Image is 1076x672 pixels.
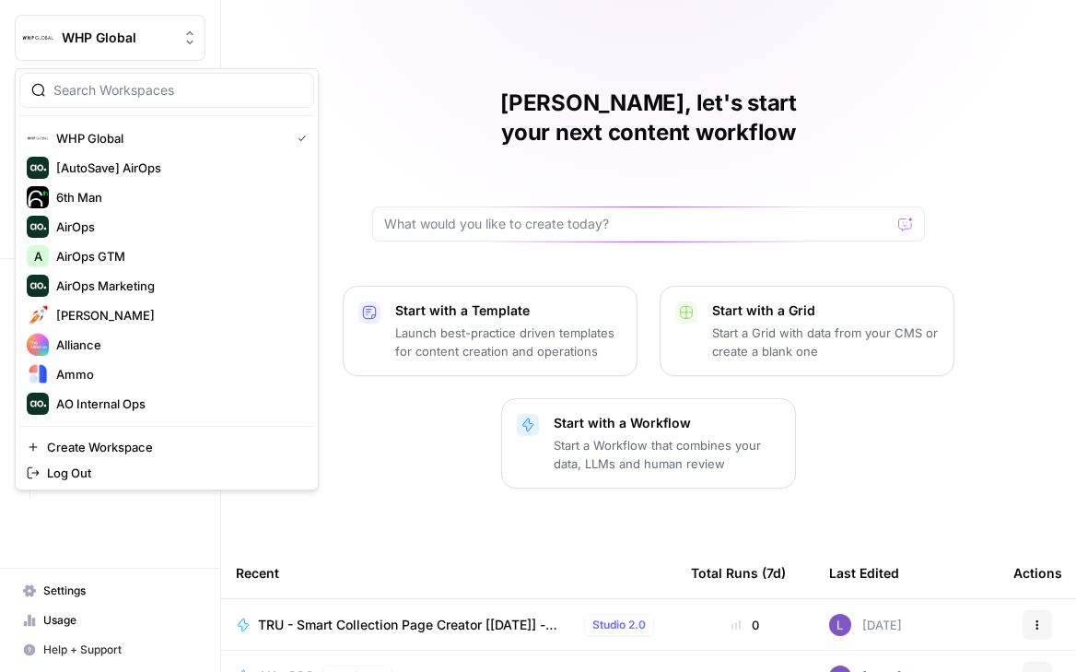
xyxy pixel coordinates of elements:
img: AirOps Logo [27,216,49,238]
span: TRU - Smart Collection Page Creator [[DATE]] - updated KB [258,616,577,634]
button: Start with a TemplateLaunch best-practice driven templates for content creation and operations [343,286,637,376]
input: What would you like to create today? [384,215,891,233]
button: Start with a GridStart a Grid with data from your CMS or create a blank one [660,286,954,376]
p: Start with a Workflow [554,414,780,432]
p: Start a Grid with data from your CMS or create a blank one [712,324,939,360]
button: Help + Support [15,635,205,665]
p: Start a Workflow that combines your data, LLMs and human review [554,436,780,473]
img: Ammo Logo [27,363,49,385]
img: 6th Man Logo [27,186,49,208]
img: rn7sh892ioif0lo51687sih9ndqw [829,614,851,636]
img: AO Internal Ops Logo [27,393,49,415]
span: Alliance [56,336,299,354]
span: AirOps GTM [56,247,299,265]
div: Recent [236,548,661,598]
div: 0 [691,616,800,634]
img: AirOps Marketing Logo [27,275,49,297]
div: Actions [1013,548,1062,598]
img: WHP Global Logo [21,21,54,54]
img: Alex Testing Logo [27,304,49,326]
span: AirOps Marketing [56,277,299,295]
a: Log Out [19,460,314,486]
span: A [34,247,42,265]
span: Log Out [47,464,299,482]
p: Start with a Template [395,301,622,320]
p: Start with a Grid [712,301,939,320]
p: Launch best-practice driven templates for content creation and operations [395,324,622,360]
a: Usage [15,606,205,635]
span: AO Internal Ops [56,395,299,413]
div: Last Edited [829,548,899,598]
div: Total Runs (7d) [691,548,786,598]
span: Studio 2.0 [592,617,646,633]
img: WHP Global Logo [27,127,49,149]
span: 6th Man [56,188,299,206]
span: Ammo [56,365,299,383]
span: WHP Global [56,129,283,147]
span: [PERSON_NAME] [56,306,299,324]
h1: [PERSON_NAME], let's start your next content workflow [372,88,925,147]
span: AirOps [56,218,299,236]
a: TRU - Smart Collection Page Creator [[DATE]] - updated KBStudio 2.0 [236,614,661,636]
button: Start with a WorkflowStart a Workflow that combines your data, LLMs and human review [501,398,796,489]
a: Create Workspace [19,434,314,460]
button: Workspace: WHP Global [15,15,205,61]
span: Usage [43,612,197,629]
span: [AutoSave] AirOps [56,159,299,177]
img: [AutoSave] AirOps Logo [27,157,49,179]
div: Workspace: WHP Global [15,68,319,490]
img: Alliance Logo [27,334,49,356]
span: Create Workspace [47,438,299,456]
a: Settings [15,576,205,606]
span: Settings [43,583,197,599]
span: WHP Global [62,29,173,47]
div: [DATE] [829,614,902,636]
input: Search Workspaces [53,81,302,100]
span: Help + Support [43,642,197,658]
